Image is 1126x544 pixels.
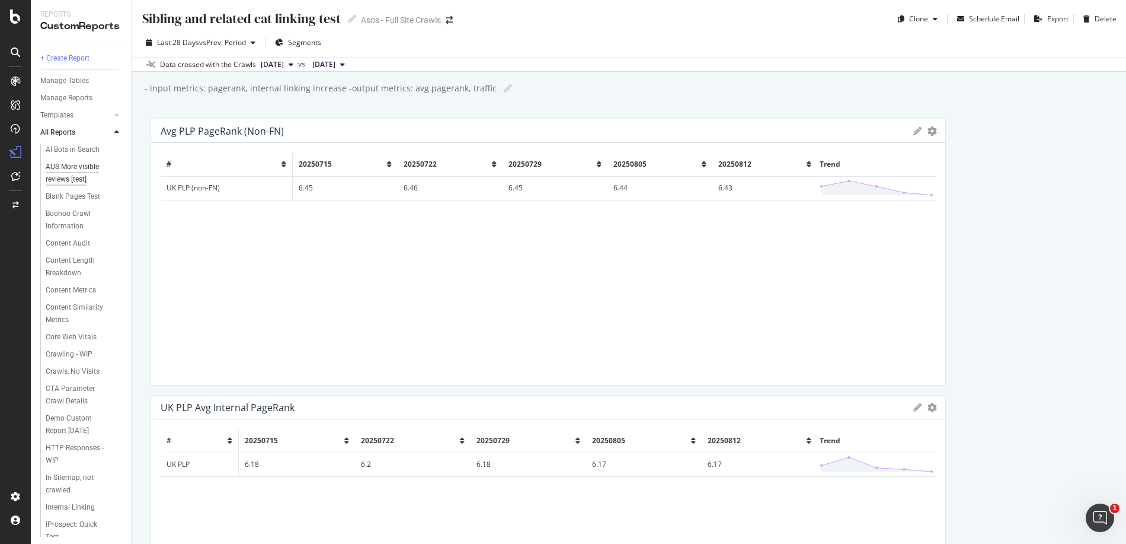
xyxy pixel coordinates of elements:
[199,37,246,47] span: vs Prev. Period
[151,119,946,386] div: Avg PLP PageRank (non-FN)gear#2025071520250722202507292025080520250812TrendUK PLP (non-FN)6.456.4...
[46,501,95,514] div: Internal Linking
[952,9,1019,28] button: Schedule Email
[46,237,90,250] div: Content Audit
[261,59,284,70] span: 2025 Aug. 12th
[299,159,332,169] span: 20250715
[718,159,751,169] span: 20250812
[40,126,111,139] a: All Reports
[46,501,123,514] a: Internal Linking
[46,254,123,279] a: Content Length Breakdown
[46,472,112,497] div: In Sitemap, not crawled
[969,14,1019,24] div: Schedule Email
[292,176,398,200] td: 6.45
[256,58,298,72] button: [DATE]
[508,159,542,169] span: 20250729
[46,383,123,408] a: CTA Parameter Crawl Details
[927,127,937,135] div: gear
[167,159,171,169] span: #
[613,159,647,169] span: 20250805
[46,190,100,203] div: Blank Pages Test
[927,403,937,412] div: gear
[288,37,321,47] span: Segments
[504,84,512,93] i: Edit report name
[46,190,123,203] a: Blank Pages Test
[46,331,123,343] a: Core Web Vitals
[46,237,123,250] a: Content Audit
[46,301,113,326] div: Content Similarity Metrics
[46,442,123,467] a: HTTP Responses - WIP
[1110,504,1119,513] span: 1
[161,402,295,413] div: UK PLP Avg Internal PageRank
[46,472,123,497] a: In Sitemap, not crawled
[712,176,817,200] td: 6.43
[308,58,350,72] button: [DATE]
[40,75,89,87] div: Manage Tables
[909,14,928,24] div: Clone
[592,435,625,446] span: 20250805
[476,435,510,446] span: 20250729
[46,208,113,233] div: Boohoo Crawl Information
[40,109,111,122] a: Templates
[167,435,171,446] span: #
[361,435,394,446] span: 20250722
[46,301,123,326] a: Content Similarity Metrics
[46,518,111,543] div: iProspect: Quick Test
[40,92,92,104] div: Manage Reports
[46,284,96,297] div: Content Metrics
[355,453,471,476] td: 6.2
[40,9,121,20] div: Reports
[157,37,199,47] span: Last 28 Days
[161,176,292,200] td: UK PLP (non-FN)
[361,14,441,26] div: Asos - Full Site Crawls
[1079,9,1117,28] button: Delete
[46,331,97,343] div: Core Web Vitals
[1047,14,1069,24] div: Export
[40,92,123,104] a: Manage Reports
[143,82,497,94] div: - input metrics: pagerank, internal linking increase -output metrics: avg pagerank, traffic
[404,159,437,169] span: 20250722
[820,435,840,446] span: Trend
[40,109,73,122] div: Templates
[46,348,92,361] div: Crawling - WIP
[820,159,840,169] span: Trend
[46,144,123,156] a: AI Bots in Search
[46,161,114,186] div: AUS More visible reviews [test]
[46,284,123,297] a: Content Metrics
[586,453,702,476] td: 6.17
[46,412,123,437] a: Demo Custom Report [DATE]
[446,16,453,24] div: arrow-right-arrow-left
[46,365,100,378] div: Crawls, No Visits
[46,208,123,233] a: Boohoo Crawl Information
[245,435,278,446] span: 20250715
[893,9,942,28] button: Clone
[46,365,123,378] a: Crawls, No Visits
[161,453,239,476] td: UK PLP
[270,33,326,52] button: Segments
[141,33,260,52] button: Last 28 DaysvsPrev. Period
[312,59,335,70] span: 2025 Jul. 15th
[348,15,356,23] i: Edit report name
[40,126,75,139] div: All Reports
[46,518,123,543] a: iProspect: Quick Test
[40,20,121,33] div: CustomReports
[46,442,112,467] div: HTTP Responses - WIP
[40,52,123,65] a: + Create Report
[46,161,123,186] a: AUS More visible reviews [test]
[46,412,114,437] div: Demo Custom Report 26th Nov
[1086,504,1114,532] iframe: Intercom live chat
[1029,9,1069,28] button: Export
[607,176,712,200] td: 6.44
[141,9,341,28] div: Sibling and related cat linking test
[46,254,113,279] div: Content Length Breakdown
[471,453,586,476] td: 6.18
[503,176,607,200] td: 6.45
[702,453,817,476] td: 6.17
[1095,14,1117,24] div: Delete
[708,435,741,446] span: 20250812
[161,125,284,137] div: Avg PLP PageRank (non-FN)
[160,59,256,70] div: Data crossed with the Crawls
[46,383,114,408] div: CTA Parameter Crawl Details
[298,59,308,69] span: vs
[40,52,89,65] div: + Create Report
[40,75,123,87] a: Manage Tables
